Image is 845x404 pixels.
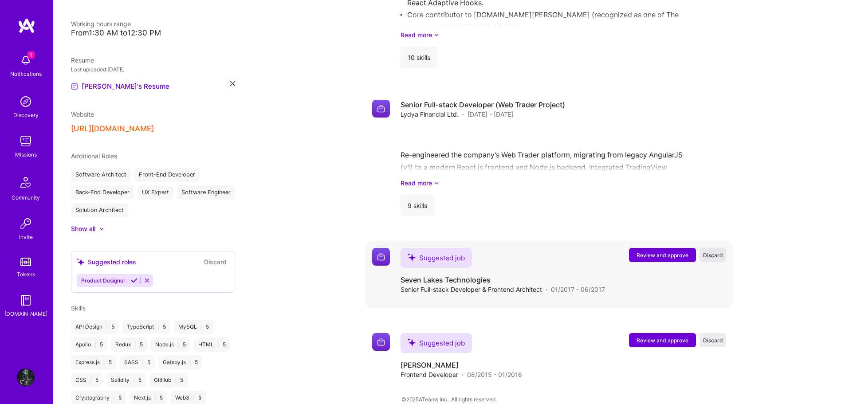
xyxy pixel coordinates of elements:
div: Solidity 5 [106,373,146,387]
div: Suggested job [401,248,472,268]
div: SASS 5 [120,355,155,369]
a: Read more [401,30,726,39]
div: Tokens [17,270,35,279]
div: Suggested job [401,333,472,353]
span: | [175,377,177,384]
span: | [189,359,191,366]
div: From 1:30 AM to 12:30 PM [71,28,235,38]
span: Discard [703,337,723,344]
div: TypeScript 5 [122,320,170,334]
div: Invite [19,232,33,242]
span: [DATE] - [DATE] [468,110,514,119]
img: discovery [17,93,35,110]
div: Missions [15,150,37,159]
span: | [154,394,156,401]
span: Skills [71,304,86,312]
div: MySQL 5 [174,320,213,334]
img: Company logo [372,333,390,351]
span: Website [71,110,94,118]
div: Last uploaded: [DATE] [71,65,235,74]
div: Front-End Developer [134,168,200,182]
span: Working hours range [71,20,131,27]
span: Lydya Financial Ltd. [401,110,459,119]
div: [DOMAIN_NAME] [4,309,47,318]
div: Suggested roles [77,257,136,267]
span: | [142,359,144,366]
div: Show all [71,224,95,233]
span: | [94,341,96,348]
img: logo [18,18,35,34]
span: | [90,377,92,384]
div: 10 skills [401,47,437,68]
span: Product Designer [81,277,126,284]
div: CSS 5 [71,373,103,387]
button: Discard [201,257,229,267]
span: · [462,370,464,379]
i: icon SuggestedTeams [77,258,84,266]
span: Frontend Developer [401,370,458,379]
span: | [103,359,105,366]
img: bell [17,51,35,69]
span: | [106,323,108,330]
div: Software Engineer [177,185,235,200]
span: | [177,341,179,348]
div: Redux 5 [111,337,147,352]
i: icon Close [230,81,235,86]
span: 1 [28,51,35,59]
div: Gatsby.js 5 [158,355,202,369]
img: Resume [71,83,78,90]
span: | [134,341,136,348]
button: [URL][DOMAIN_NAME] [71,124,154,133]
span: Senior Full-stack Developer & Frontend Architect [401,285,542,294]
div: GitHub 5 [149,373,188,387]
img: User Avatar [17,369,35,386]
span: | [157,323,159,330]
a: [PERSON_NAME]'s Resume [71,81,169,92]
div: Express.js 5 [71,355,116,369]
a: Read more [401,178,726,188]
span: | [217,341,219,348]
div: Solution Architect [71,203,128,217]
span: · [462,110,464,119]
div: HTML 5 [194,337,230,352]
h4: Senior Full-stack Developer (Web Trader Project) [401,100,565,110]
span: · [546,285,547,294]
div: UX Expert [138,185,173,200]
img: guide book [17,291,35,309]
i: icon ArrowDownSecondaryDark [434,178,439,188]
div: Notifications [10,69,42,78]
i: Accept [131,277,138,284]
span: | [113,394,115,401]
span: | [193,394,195,401]
div: Discovery [13,110,39,120]
span: Discard [703,251,723,259]
span: Review and approve [637,251,688,259]
span: 08/2015 - 01/2016 [467,370,522,379]
div: Node.js 5 [151,337,190,352]
div: Apollo 5 [71,337,107,352]
i: icon SuggestedTeams [408,338,416,346]
h4: Seven Lakes Technologies [401,275,605,285]
img: Invite [17,215,35,232]
div: 9 skills [401,195,434,216]
div: Back-End Developer [71,185,134,200]
span: | [133,377,135,384]
img: tokens [20,258,31,266]
span: Additional Roles [71,152,117,160]
i: Reject [144,277,150,284]
img: teamwork [17,132,35,150]
span: Review and approve [637,337,688,344]
div: API Design 5 [71,320,119,334]
i: icon SuggestedTeams [408,253,416,261]
img: Company logo [372,248,390,266]
i: icon ArrowDownSecondaryDark [434,30,439,39]
img: Company logo [372,100,390,118]
img: Community [15,172,36,193]
h4: [PERSON_NAME] [401,360,522,370]
span: | [200,323,202,330]
div: Software Architect [71,168,131,182]
span: 01/2017 - 06/2017 [551,285,605,294]
div: Community [12,193,40,202]
span: Resume [71,56,94,64]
